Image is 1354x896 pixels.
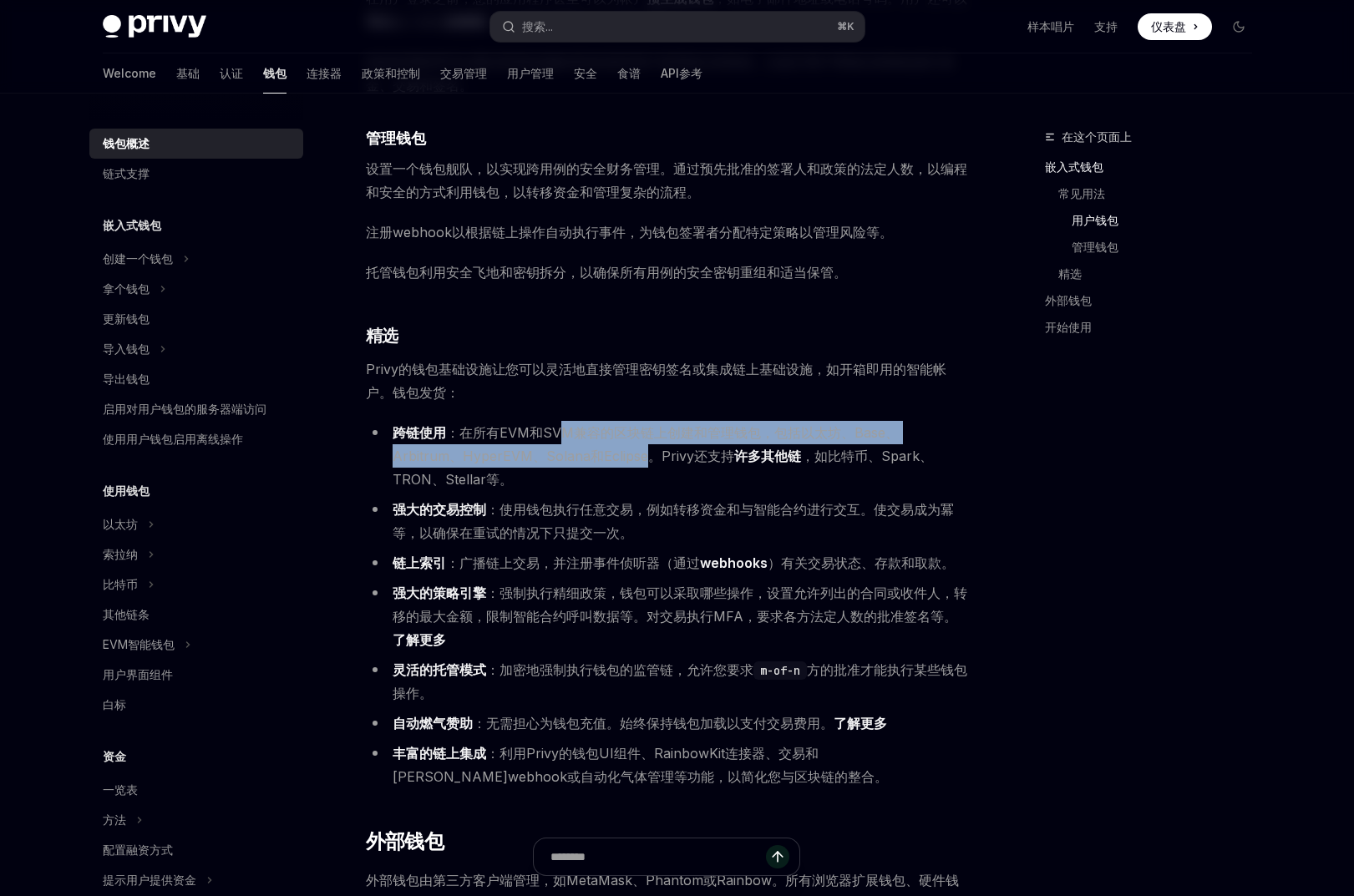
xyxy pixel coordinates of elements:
a: 白标 [89,690,303,720]
span: ⌘K [837,20,854,33]
a: Welcome [103,53,156,94]
a: 了解更多 [393,631,446,649]
div: 钱包概述 [103,134,150,154]
a: 政策和控制 [362,53,420,94]
h5: 嵌入式钱包 [103,215,161,235]
a: 样本唱片 [1027,18,1074,35]
div: 导出钱包 [103,369,150,389]
div: 启用对用户钱包的服务器端访问 [103,399,266,419]
a: 基础 [176,53,200,94]
a: 导出钱包 [89,364,303,394]
span: 管理钱包 [366,127,426,149]
a: 认证 [220,53,243,94]
div: 拿个钱包 [103,279,150,299]
div: 以太坊 [103,514,138,534]
a: 精选 [1058,261,1265,287]
strong: 链上索引 [393,554,446,571]
li: ：使用钱包执行任意交易，例如转移资金和与智能合约进行交互。使交易成为冪等，以确保在重试的情况下只提交一次。 [366,498,968,544]
code: m-of-n [753,661,807,680]
li: ：无需担心为钱包充值。始终保持钱包加载以支付交易费用。 [366,711,968,735]
span: 在这个页面上 [1062,127,1132,147]
button: 发送信息 [766,845,789,868]
li: ：广播链上交易，并注册事件侦听器（通过 ）有关交易状态、存款和取款。 [366,551,968,575]
a: 支持 [1094,18,1118,35]
span: 设置一个钱包舰队，以实现跨用例的安全财务管理。通过预先批准的签署人和政策的法定人数，以编程和安全的方式利用钱包，以转移资金和管理复杂的流程。 [366,157,968,204]
span: 注册webhook以根据链上操作自动执行事件，为钱包签署者分配特定策略以管理风险等。 [366,220,968,244]
li: ：利用Privy的钱包UI组件、RainbowKit连接器、交易和[PERSON_NAME]webhook或自动化气体管理等功能，以简化您与区块链的整合。 [366,742,968,788]
a: 钱包概述 [89,129,303,159]
strong: 强大的策略引擎 [393,585,486,601]
a: API参考 [661,53,702,94]
div: 创建一个钱包 [103,249,173,269]
div: 其他链条 [103,605,150,625]
span: 托管钱包利用安全飞地和密钥拆分，以确保所有用例的安全密钥重组和适当保管。 [366,261,968,284]
h5: 资金 [103,747,126,767]
span: Privy的钱包基础设施让您可以灵活地直接管理密钥签名或集成链上基础设施，如开箱即用的智能帐户。钱包发货： [366,357,968,404]
a: 其他链条 [89,600,303,630]
a: 食谱 [617,53,641,94]
li: ：在所有EVM和SVM兼容的区块链上创建和管理钱包，包括以太坊、Base、Arbitrum、HyperEVM、Solana和Eclipse。Privy还支持 ，如比特币、Spark、TRON、S... [366,421,968,491]
strong: 自动燃气赞助 [393,715,473,731]
a: 使用用户钱包启用离线操作 [89,424,303,454]
div: 使用用户钱包启用离线操作 [103,429,243,449]
strong: 灵活的托管模式 [393,661,486,678]
span: 精选 [366,324,398,347]
a: 仪表盘 [1138,13,1212,40]
a: 常见用法 [1058,180,1265,207]
a: 用户界面组件 [89,660,303,690]
div: 一览表 [103,780,138,800]
div: EVM智能钱包 [103,635,175,655]
img: 深色标志 [103,15,206,38]
div: 提示用户提供资金 [103,870,196,890]
a: 连接器 [307,53,342,94]
a: 许多其他链 [734,448,801,465]
a: 链式支撑 [89,159,303,189]
span: 仪表盘 [1151,18,1186,35]
div: 索拉纳 [103,544,138,564]
div: 比特币 [103,575,138,595]
div: 用户界面组件 [103,665,173,685]
a: 用户钱包 [1072,207,1265,234]
a: 配置融资方式 [89,835,303,865]
span: 外部钱包 [366,828,444,855]
div: 配置融资方式 [103,840,173,860]
a: 了解更多 [834,715,887,732]
a: 嵌入式钱包 [1045,154,1265,180]
a: 用户管理 [507,53,554,94]
a: 钱包 [263,53,287,94]
li: ：加密地强制执行钱包的监管链，允许您要求 方 的批准 才能执行某些钱包操作。 [366,658,968,705]
button: 搜索...⌘K [490,12,865,42]
strong: 跨链使用 [393,424,446,441]
div: 搜索... [522,17,553,37]
a: webhooks [700,554,768,572]
strong: 强大的交易控制 [393,501,486,518]
li: ：强制执行精细政策，钱包可以采取哪些操作，设置允许列出的合同或收件人，转移的最大金额，限制智能合约呼叫数据等。对交易执行MFA，要求各方法定人数的批准签名等。 [366,581,968,651]
a: 一览表 [89,775,303,805]
a: 安全 [574,53,597,94]
div: 白标 [103,695,126,715]
div: 导入钱包 [103,339,150,359]
a: 开始使用 [1045,314,1265,341]
h5: 使用钱包 [103,481,150,501]
a: 更新钱包 [89,304,303,334]
button: 切换黑暗模式 [1225,13,1252,40]
a: 外部钱包 [1045,287,1265,314]
div: 方法 [103,810,126,830]
a: 管理钱包 [1072,234,1265,261]
a: 启用对用户钱包的服务器端访问 [89,394,303,424]
strong: 丰富的链上集成 [393,745,486,762]
div: 更新钱包 [103,309,150,329]
div: 链式支撑 [103,164,150,184]
a: 交易管理 [440,53,487,94]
